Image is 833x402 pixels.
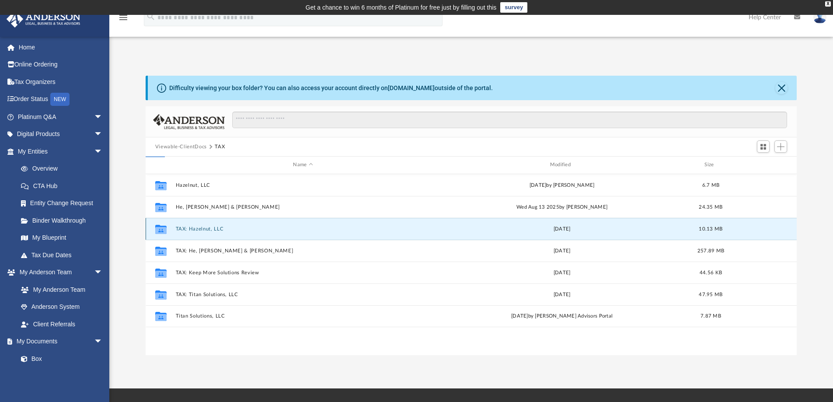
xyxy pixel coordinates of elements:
[94,264,112,282] span: arrow_drop_down
[434,290,689,298] div: [DATE]
[12,350,107,367] a: Box
[825,1,831,7] div: close
[774,140,788,153] button: Add
[775,82,788,94] button: Close
[6,38,116,56] a: Home
[12,195,116,212] a: Entity Change Request
[12,315,112,333] a: Client Referrals
[6,56,116,73] a: Online Ordering
[175,204,430,210] button: He, [PERSON_NAME] & [PERSON_NAME]
[12,229,112,247] a: My Blueprint
[306,2,497,13] div: Get a chance to win 6 months of Platinum for free just by filling out this
[6,91,116,108] a: Order StatusNEW
[434,161,690,169] div: Modified
[388,84,435,91] a: [DOMAIN_NAME]
[12,160,116,178] a: Overview
[12,177,116,195] a: CTA Hub
[12,298,112,316] a: Anderson System
[232,112,787,128] input: Search files and folders
[6,333,112,350] a: My Documentsarrow_drop_down
[50,93,70,106] div: NEW
[175,270,430,276] button: TAX: Keep More Solutions Review
[693,161,728,169] div: Size
[175,248,430,254] button: TAX: He, [PERSON_NAME] & [PERSON_NAME]
[175,292,430,297] button: TAX: Titan Solutions, LLC
[434,312,689,320] div: [DATE] by [PERSON_NAME] Advisors Portal
[12,367,112,385] a: Meeting Minutes
[146,174,797,355] div: grid
[700,270,722,275] span: 44.56 KB
[155,143,207,151] button: Viewable-ClientDocs
[146,12,156,21] i: search
[118,17,129,23] a: menu
[732,161,793,169] div: id
[699,226,722,231] span: 10.13 MB
[757,140,770,153] button: Switch to Grid View
[4,10,83,28] img: Anderson Advisors Platinum Portal
[434,181,689,189] div: [DATE] by [PERSON_NAME]
[215,143,225,151] button: TAX
[434,269,689,276] div: [DATE]
[94,108,112,126] span: arrow_drop_down
[6,73,116,91] a: Tax Organizers
[12,281,107,298] a: My Anderson Team
[434,247,689,255] div: [DATE]
[175,313,430,319] button: Titan Solutions, LLC
[175,182,430,188] button: Hazelnut, LLC
[699,204,722,209] span: 24.35 MB
[702,182,719,187] span: 6.7 MB
[6,108,116,126] a: Platinum Q&Aarrow_drop_down
[6,264,112,281] a: My Anderson Teamarrow_drop_down
[94,333,112,351] span: arrow_drop_down
[94,143,112,161] span: arrow_drop_down
[697,248,724,253] span: 257.89 MB
[813,11,826,24] img: User Pic
[434,225,689,233] div: [DATE]
[12,212,116,229] a: Binder Walkthrough
[118,12,129,23] i: menu
[434,203,689,211] div: Wed Aug 13 2025 by [PERSON_NAME]
[175,226,430,232] button: TAX: Hazelnut, LLC
[175,161,430,169] div: Name
[169,84,493,93] div: Difficulty viewing your box folder? You can also access your account directly on outside of the p...
[701,314,721,318] span: 7.87 MB
[6,143,116,160] a: My Entitiesarrow_drop_down
[500,2,527,13] a: survey
[94,126,112,143] span: arrow_drop_down
[12,246,116,264] a: Tax Due Dates
[150,161,171,169] div: id
[699,292,722,297] span: 47.95 MB
[6,126,116,143] a: Digital Productsarrow_drop_down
